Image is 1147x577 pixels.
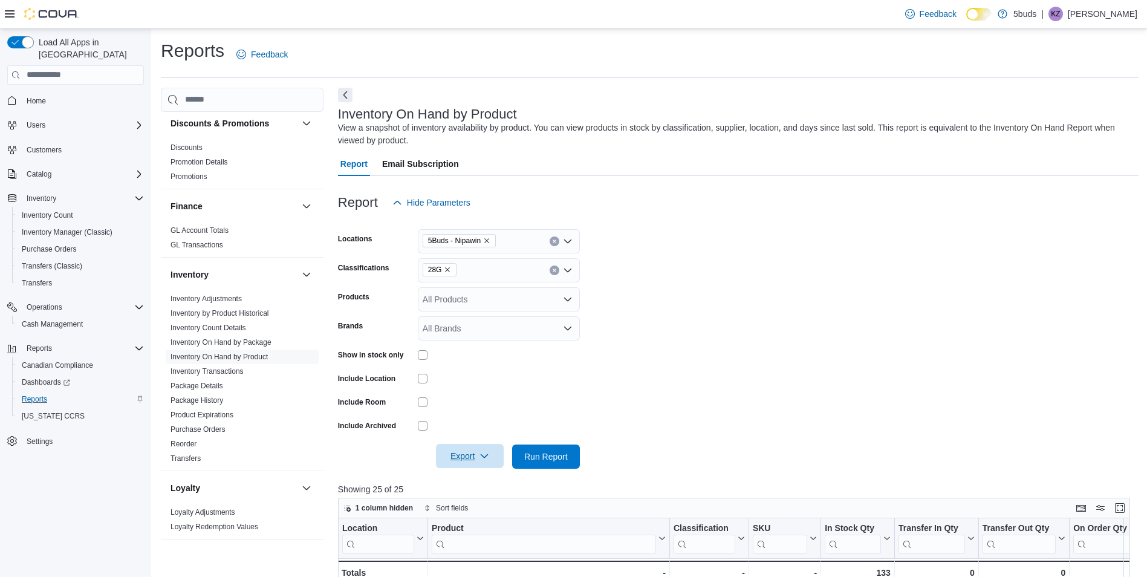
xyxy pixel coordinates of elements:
button: Settings [2,432,149,449]
span: Inventory On Hand by Package [171,337,271,347]
span: Catalog [27,169,51,179]
span: Inventory Count Details [171,323,246,333]
nav: Complex example [7,87,144,481]
a: Settings [22,434,57,449]
label: Include Archived [338,421,396,431]
span: Cash Management [17,317,144,331]
label: Brands [338,321,363,331]
span: Transfers (Classic) [17,259,144,273]
button: Reports [22,341,57,356]
span: Promotion Details [171,157,228,167]
span: Export [443,444,496,468]
h3: Discounts & Promotions [171,117,269,129]
label: Include Location [338,374,395,383]
span: Inventory Count [17,208,144,223]
label: Show in stock only [338,350,404,360]
span: Home [27,96,46,106]
span: 1 column hidden [356,503,413,513]
span: Catalog [22,167,144,181]
a: Feedback [232,42,293,67]
h3: Finance [171,200,203,212]
span: 28G [428,264,442,276]
button: Open list of options [563,236,573,246]
span: Canadian Compliance [22,360,93,370]
button: Inventory [22,191,61,206]
a: Loyalty Adjustments [171,508,235,517]
h1: Reports [161,39,224,63]
a: Feedback [900,2,961,26]
span: Package Details [171,381,223,391]
span: Operations [22,300,144,315]
span: Inventory Count [22,210,73,220]
button: Transfer Out Qty [982,523,1065,553]
a: Customers [22,143,67,157]
div: Finance [161,223,323,257]
button: Cash Management [12,316,149,333]
a: Product Expirations [171,411,233,419]
div: SKU URL [753,523,807,553]
h3: Report [338,195,378,210]
span: Feedback [920,8,957,20]
a: GL Account Totals [171,226,229,235]
a: Inventory Count Details [171,324,246,332]
span: Email Subscription [382,152,459,176]
span: 28G [423,263,457,276]
div: Product [432,523,656,553]
div: View a snapshot of inventory availability by product. You can view products in stock by classific... [338,122,1132,147]
span: Feedback [251,48,288,60]
label: Include Room [338,397,386,407]
h3: Inventory On Hand by Product [338,107,517,122]
a: Inventory On Hand by Package [171,338,271,347]
button: [US_STATE] CCRS [12,408,149,425]
span: Cash Management [22,319,83,329]
a: Transfers [17,276,57,290]
a: Inventory Transactions [171,367,244,376]
span: Purchase Orders [22,244,77,254]
span: Inventory Transactions [171,367,244,376]
a: Inventory Adjustments [171,295,242,303]
span: Purchase Orders [17,242,144,256]
a: Package History [171,396,223,405]
button: Export [436,444,504,468]
button: Finance [299,199,314,214]
span: Purchase Orders [171,425,226,434]
h3: Loyalty [171,482,200,494]
span: Reports [27,344,52,353]
label: Products [338,292,369,302]
button: Inventory Manager (Classic) [12,224,149,241]
span: Inventory Manager (Classic) [17,225,144,240]
button: Open list of options [563,295,573,304]
a: Promotions [171,172,207,181]
button: On Order Qty [1073,523,1143,553]
a: Dashboards [12,374,149,391]
label: Classifications [338,263,389,273]
button: SKU [753,523,817,553]
button: Next [338,88,353,102]
label: Locations [338,234,372,244]
a: Promotion Details [171,158,228,166]
span: Reorder [171,439,197,449]
span: Reports [22,394,47,404]
div: Location [342,523,414,534]
span: Transfers [17,276,144,290]
button: Clear input [550,266,559,275]
button: Location [342,523,424,553]
span: Washington CCRS [17,409,144,423]
span: Product Expirations [171,410,233,420]
button: Sort fields [419,501,473,515]
span: Reports [17,392,144,406]
span: Run Report [524,451,568,463]
button: Run Report [512,445,580,469]
button: Discounts & Promotions [299,116,314,131]
span: Customers [27,145,62,155]
div: Loyalty [161,505,323,539]
button: Remove 28G from selection in this group [444,266,451,273]
a: Loyalty Redemption Values [171,523,258,531]
span: Transfers [171,454,201,463]
button: Reports [12,391,149,408]
button: Users [22,118,50,132]
a: Inventory Count [17,208,78,223]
